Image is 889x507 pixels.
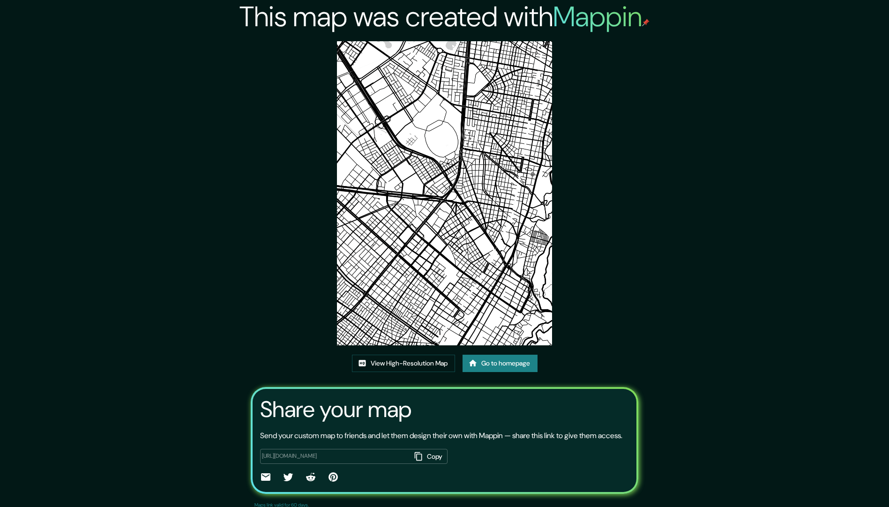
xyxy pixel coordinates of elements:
[463,355,538,372] a: Go to homepage
[806,470,879,497] iframe: Help widget launcher
[411,449,448,464] button: Copy
[642,19,650,26] img: mappin-pin
[337,41,552,345] img: created-map
[352,355,455,372] a: View High-Resolution Map
[260,396,411,423] h3: Share your map
[260,430,622,441] p: Send your custom map to friends and let them design their own with Mappin — share this link to gi...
